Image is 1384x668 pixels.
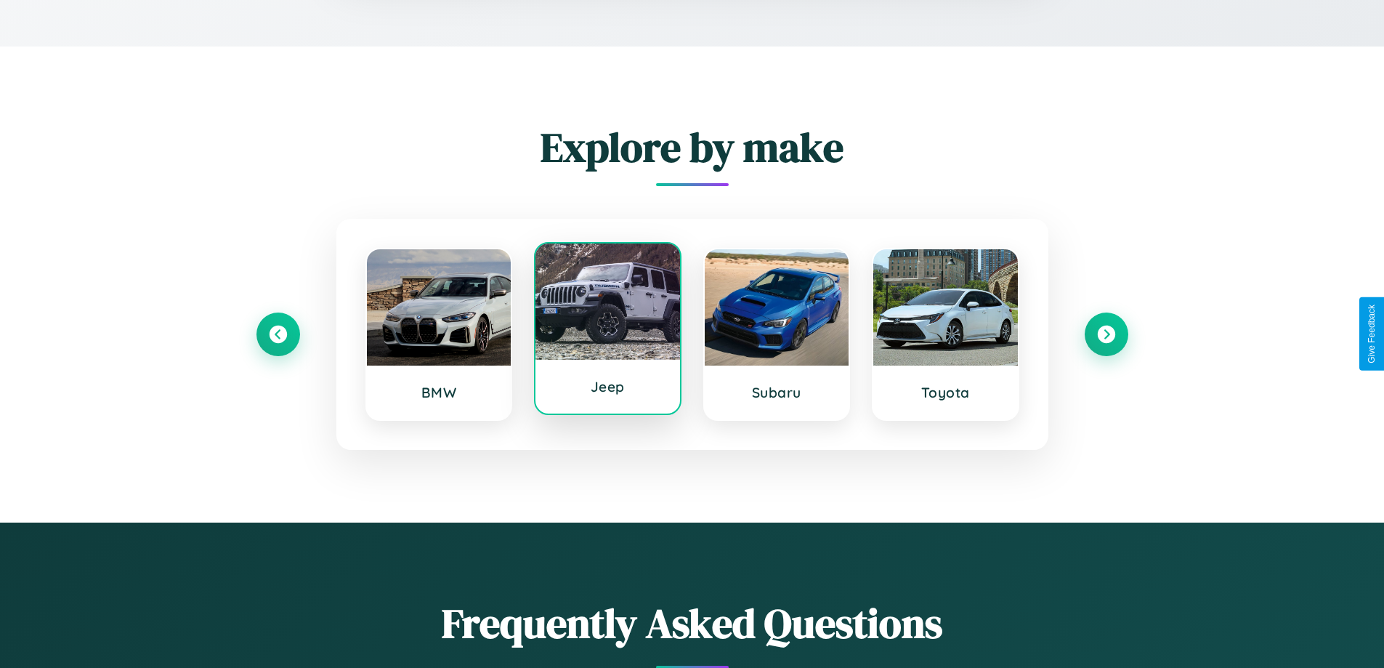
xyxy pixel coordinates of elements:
[256,595,1128,651] h2: Frequently Asked Questions
[719,384,835,401] h3: Subaru
[1367,305,1377,363] div: Give Feedback
[888,384,1003,401] h3: Toyota
[381,384,497,401] h3: BMW
[550,378,665,395] h3: Jeep
[256,119,1128,175] h2: Explore by make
